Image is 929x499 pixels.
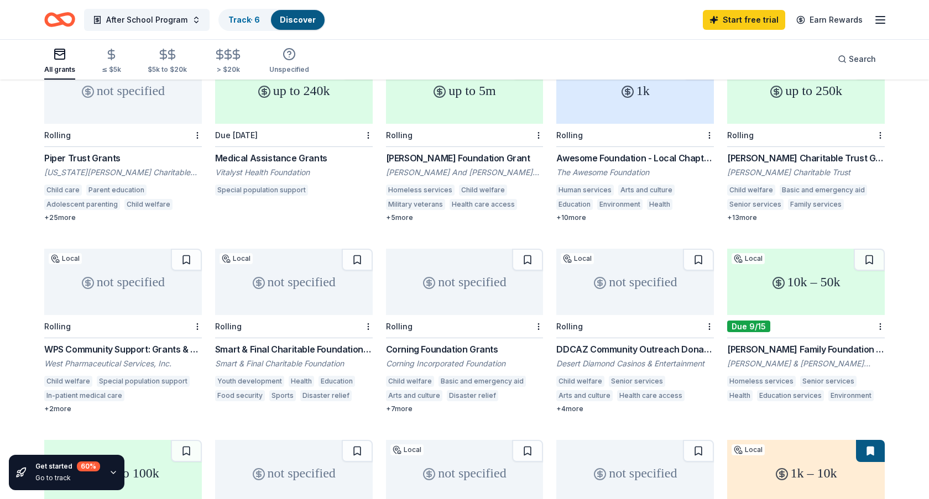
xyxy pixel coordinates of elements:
div: All grants [44,65,75,74]
button: All grants [44,43,75,80]
div: Child welfare [386,376,434,387]
span: Search [849,52,876,66]
div: Special population support [97,376,190,387]
a: Home [44,7,75,33]
div: + 2 more [44,405,202,413]
div: $5k to $20k [148,65,187,74]
div: Local [49,253,82,264]
div: Child welfare [459,185,507,196]
div: Child welfare [44,376,92,387]
div: Health [647,199,672,210]
div: Child welfare [727,185,775,196]
div: [PERSON_NAME] Charitable Trust [727,167,885,178]
div: Health [727,390,753,401]
div: Local [220,253,253,264]
div: 1k [556,57,714,124]
div: Parent education [86,185,147,196]
div: Health care access [617,390,685,401]
a: Track· 6 [228,15,260,24]
div: Homeless services [727,376,796,387]
div: + 13 more [727,213,885,222]
div: Environment [828,390,874,401]
a: up to 5mLocalRolling[PERSON_NAME] Foundation Grant[PERSON_NAME] And [PERSON_NAME] FoundationHomel... [386,57,544,222]
div: + 10 more [556,213,714,222]
div: Education [556,199,593,210]
div: Environment [597,199,643,210]
div: Senior services [727,199,784,210]
a: up to 240kLocalDue [DATE]Medical Assistance GrantsVitalyst Health FoundationSpecial population su... [215,57,373,199]
a: Start free trial [703,10,785,30]
div: Rolling [556,130,583,140]
div: Due [DATE] [215,130,258,140]
div: Senior services [609,376,665,387]
div: Science [677,199,708,210]
div: Homeless services [386,185,455,196]
div: Family services [788,199,844,210]
div: Local [390,444,424,455]
div: not specified [215,249,373,315]
a: not specifiedLocalRollingSmart & Final Charitable Foundation DonationsSmart & Final Charitable Fo... [215,249,373,405]
div: Senior services [800,376,857,387]
div: [PERSON_NAME] & [PERSON_NAME] Family Foundation [727,358,885,369]
div: not specified [556,249,714,315]
div: Rolling [556,322,583,331]
div: Child care [44,185,82,196]
a: up to 250kLocalRolling[PERSON_NAME] Charitable Trust Grants (Non-Environment Requests)[PERSON_NAM... [727,57,885,222]
button: Search [829,48,885,70]
div: [PERSON_NAME] Charitable Trust Grants (Non-Environment Requests) [727,151,885,165]
div: Rolling [727,130,754,140]
button: After School Program [84,9,210,31]
div: not specified [44,249,202,315]
div: ≤ $5k [102,65,121,74]
div: + 25 more [44,213,202,222]
div: 60 % [77,461,100,471]
div: Special population support [215,185,308,196]
button: Track· 6Discover [218,9,326,31]
button: ≤ $5k [102,44,121,80]
div: Smart & Final Charitable Foundation [215,358,373,369]
button: Unspecified [269,43,309,80]
div: Military veterans [386,199,445,210]
div: + 4 more [556,405,714,413]
div: Smart & Final Charitable Foundation Donations [215,343,373,356]
div: Rolling [44,130,71,140]
div: not specified [386,249,544,315]
div: 10k – 50k [727,249,885,315]
div: up to 5m [386,57,544,124]
div: Medical Assistance Grants [215,151,373,165]
a: not specifiedLocalRollingPiper Trust Grants[US_STATE][PERSON_NAME] Charitable TrustChild carePare... [44,57,202,222]
div: Local [732,444,765,455]
div: Child welfare [124,199,173,210]
a: not specifiedLocalRollingWPS Community Support: Grants & SponsorhipsWest Pharmaceutical Services,... [44,249,202,413]
div: WPS Community Support: Grants & Sponsorhips [44,343,202,356]
div: Basic and emergency aid [780,185,867,196]
div: Human services [556,185,614,196]
div: + 5 more [386,213,544,222]
div: Rolling [44,322,71,331]
div: + 7 more [386,405,544,413]
div: > $20k [213,65,243,74]
a: not specifiedLocalRollingDDCAZ Community Outreach DonationsDesert Diamond Casinos & Entertainment... [556,249,714,413]
div: Corning Incorporated Foundation [386,358,544,369]
div: Corning Foundation Grants [386,343,544,356]
a: 1kRollingAwesome Foundation - Local Chapter GrantsThe Awesome FoundationHuman servicesArts and cu... [556,57,714,222]
div: Go to track [35,474,100,482]
div: Desert Diamond Casinos & Entertainment [556,358,714,369]
div: Due 9/15 [727,321,770,332]
div: Rolling [215,322,242,331]
div: Local [732,253,765,264]
div: Education services [757,390,824,401]
a: Discover [280,15,316,24]
div: The Awesome Foundation [556,167,714,178]
div: not specified [44,57,202,124]
div: Health [289,376,314,387]
div: Rolling [386,130,413,140]
div: up to 240k [215,57,373,124]
div: Rolling [386,322,413,331]
div: DDCAZ Community Outreach Donations [556,343,714,356]
span: After School Program [106,13,187,27]
div: Health care access [450,199,517,210]
a: not specifiedRollingCorning Foundation GrantsCorning Incorporated FoundationChild welfareBasic an... [386,249,544,413]
div: In-patient medical care [44,390,124,401]
div: [PERSON_NAME] And [PERSON_NAME] Foundation [386,167,544,178]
